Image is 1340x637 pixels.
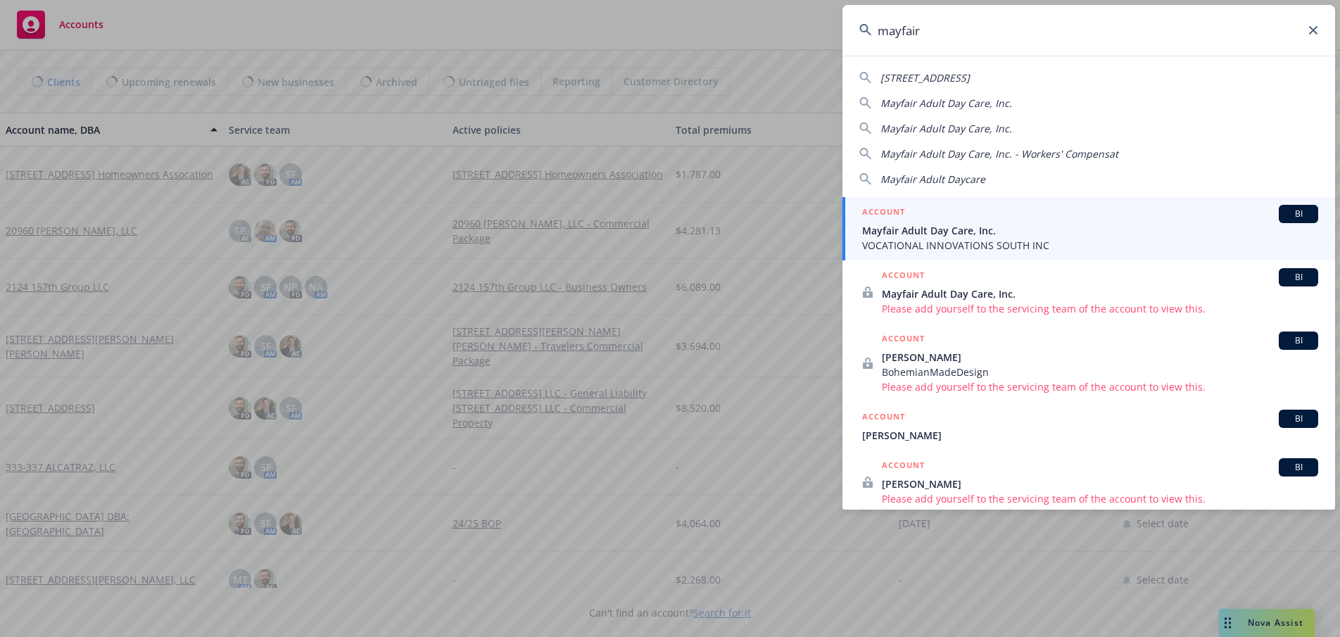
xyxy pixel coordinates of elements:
[862,238,1318,253] span: VOCATIONAL INNOVATIONS SOUTH INC
[882,491,1318,506] span: Please add yourself to the servicing team of the account to view this.
[882,301,1318,316] span: Please add yourself to the servicing team of the account to view this.
[842,197,1335,260] a: ACCOUNTBIMayfair Adult Day Care, Inc.VOCATIONAL INNOVATIONS SOUTH INC
[1284,208,1313,220] span: BI
[842,260,1335,324] a: ACCOUNTBIMayfair Adult Day Care, Inc.Please add yourself to the servicing team of the account to ...
[1284,271,1313,284] span: BI
[882,365,1318,379] span: BohemianMadeDesign
[882,379,1318,394] span: Please add yourself to the servicing team of the account to view this.
[842,450,1335,514] a: ACCOUNTBI[PERSON_NAME]Please add yourself to the servicing team of the account to view this.
[862,205,905,222] h5: ACCOUNT
[1284,461,1313,474] span: BI
[862,223,1318,238] span: Mayfair Adult Day Care, Inc.
[882,458,925,475] h5: ACCOUNT
[880,172,985,186] span: Mayfair Adult Daycare
[882,350,1318,365] span: [PERSON_NAME]
[862,410,905,427] h5: ACCOUNT
[882,332,925,348] h5: ACCOUNT
[882,286,1318,301] span: Mayfair Adult Day Care, Inc.
[862,428,1318,443] span: [PERSON_NAME]
[1284,334,1313,347] span: BI
[880,147,1118,160] span: Mayfair Adult Day Care, Inc. - Workers' Compensat
[882,268,925,285] h5: ACCOUNT
[880,96,1012,110] span: Mayfair Adult Day Care, Inc.
[842,402,1335,450] a: ACCOUNTBI[PERSON_NAME]
[842,5,1335,56] input: Search...
[882,477,1318,491] span: [PERSON_NAME]
[880,71,970,84] span: [STREET_ADDRESS]
[842,324,1335,402] a: ACCOUNTBI[PERSON_NAME]BohemianMadeDesignPlease add yourself to the servicing team of the account ...
[880,122,1012,135] span: Mayfair Adult Day Care, Inc.
[1284,412,1313,425] span: BI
